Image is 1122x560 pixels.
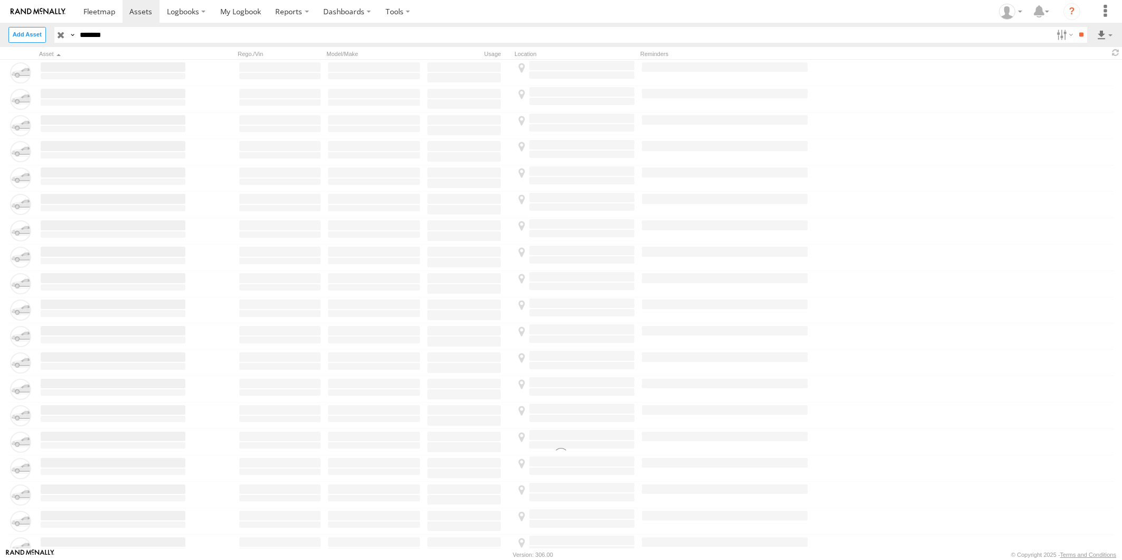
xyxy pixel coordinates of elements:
[513,552,553,558] div: Version: 306.00
[515,50,636,58] div: Location
[39,50,187,58] div: Click to Sort
[640,50,809,58] div: Reminders
[426,50,510,58] div: Usage
[1011,552,1116,558] div: © Copyright 2025 -
[326,50,422,58] div: Model/Make
[995,4,1026,20] div: Zarni Lwin
[1052,27,1075,42] label: Search Filter Options
[1096,27,1114,42] label: Export results as...
[238,50,322,58] div: Rego./Vin
[68,27,76,42] label: Search Query
[1109,48,1122,58] span: Refresh
[1060,552,1116,558] a: Terms and Conditions
[8,27,46,42] label: Create New Asset
[1063,3,1080,20] i: ?
[11,8,66,15] img: rand-logo.svg
[6,549,54,560] a: Visit our Website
